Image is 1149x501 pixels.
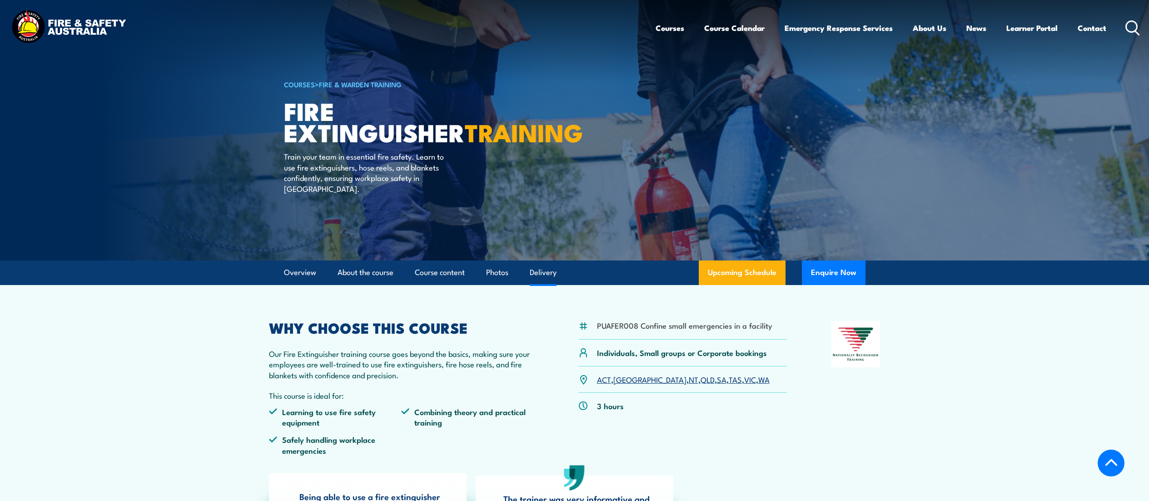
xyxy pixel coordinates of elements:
a: [GEOGRAPHIC_DATA] [613,374,686,385]
p: Train your team in essential fire safety. Learn to use fire extinguishers, hose reels, and blanke... [284,151,450,194]
h6: > [284,79,508,90]
a: NT [689,374,698,385]
a: QLD [701,374,715,385]
a: News [966,16,986,40]
a: About Us [913,16,946,40]
p: This course is ideal for: [269,390,534,401]
a: Delivery [530,261,557,285]
a: Course Calendar [704,16,765,40]
a: VIC [744,374,756,385]
a: Overview [284,261,316,285]
a: About the course [338,261,393,285]
a: WA [758,374,770,385]
a: COURSES [284,79,315,89]
a: Emergency Response Services [785,16,893,40]
strong: TRAINING [465,113,583,150]
img: Nationally Recognised Training logo. [831,321,880,367]
a: SA [717,374,726,385]
li: Combining theory and practical training [401,406,534,428]
p: , , , , , , , [597,374,770,385]
a: Course content [415,261,465,285]
a: TAS [729,374,742,385]
li: Safely handling workplace emergencies [269,434,402,456]
p: Individuals, Small groups or Corporate bookings [597,347,767,358]
li: Learning to use fire safety equipment [269,406,402,428]
h2: WHY CHOOSE THIS COURSE [269,321,534,334]
h1: Fire Extinguisher [284,100,508,142]
p: Our Fire Extinguisher training course goes beyond the basics, making sure your employees are well... [269,348,534,380]
a: Contact [1078,16,1106,40]
a: Fire & Warden Training [319,79,402,89]
a: Learner Portal [1006,16,1058,40]
a: Courses [656,16,684,40]
button: Enquire Now [802,261,865,285]
a: ACT [597,374,611,385]
a: Photos [486,261,508,285]
a: Upcoming Schedule [699,261,786,285]
p: 3 hours [597,401,624,411]
li: PUAFER008 Confine small emergencies in a facility [597,320,772,331]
